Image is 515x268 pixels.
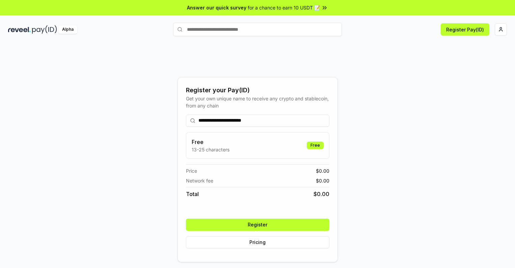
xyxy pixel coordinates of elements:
[192,146,229,153] p: 13-25 characters
[307,142,324,149] div: Free
[186,190,199,198] span: Total
[8,25,31,34] img: reveel_dark
[186,86,329,95] div: Register your Pay(ID)
[248,4,320,11] span: for a chance to earn 10 USDT 📝
[187,4,246,11] span: Answer our quick survey
[192,138,229,146] h3: Free
[58,25,77,34] div: Alpha
[186,177,213,184] span: Network fee
[186,167,197,174] span: Price
[441,23,489,35] button: Register Pay(ID)
[186,95,329,109] div: Get your own unique name to receive any crypto and stablecoin, from any chain
[32,25,57,34] img: pay_id
[314,190,329,198] span: $ 0.00
[186,236,329,248] button: Pricing
[186,219,329,231] button: Register
[316,167,329,174] span: $ 0.00
[316,177,329,184] span: $ 0.00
